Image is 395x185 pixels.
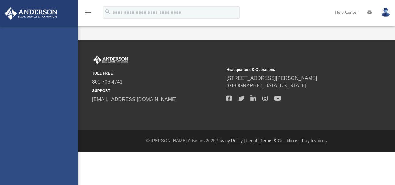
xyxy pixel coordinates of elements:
[92,97,177,102] a: [EMAIL_ADDRESS][DOMAIN_NAME]
[92,56,130,64] img: Anderson Advisors Platinum Portal
[104,8,111,15] i: search
[3,7,59,20] img: Anderson Advisors Platinum Portal
[92,71,222,76] small: TOLL FREE
[260,138,301,143] a: Terms & Conditions |
[215,138,245,143] a: Privacy Policy |
[84,9,92,16] i: menu
[226,75,317,81] a: [STREET_ADDRESS][PERSON_NAME]
[84,12,92,16] a: menu
[92,79,123,85] a: 800.706.4741
[226,67,356,72] small: Headquarters & Operations
[226,83,306,88] a: [GEOGRAPHIC_DATA][US_STATE]
[78,138,395,144] div: © [PERSON_NAME] Advisors 2025
[302,138,327,143] a: Pay Invoices
[246,138,259,143] a: Legal |
[92,88,222,94] small: SUPPORT
[381,8,390,17] img: User Pic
